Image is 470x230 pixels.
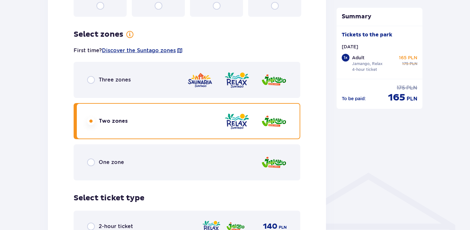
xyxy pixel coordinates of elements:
font: 175 [402,61,408,66]
font: 4-hour ticket [352,67,377,72]
font: First time? [74,47,102,53]
font: [DATE] [342,44,358,49]
a: Discover the Suntago zones [102,47,176,54]
img: Jamango [261,153,287,172]
font: Select zones [74,30,123,39]
img: Jamango [261,112,287,130]
font: Select ticket type [74,193,144,203]
img: Saunarium [187,71,213,89]
font: Tickets to the park [342,32,392,38]
font: Discover the Suntago zones [102,47,176,53]
font: Summary [342,13,371,20]
font: Two zones [99,119,128,124]
font: PLN [410,61,417,66]
font: PLN [279,225,287,229]
font: 175 [397,85,405,91]
font: To be paid [342,96,365,101]
font: Three zones [99,77,131,83]
img: Jamango [261,71,287,89]
img: Relax [224,71,250,89]
font: One zone [99,159,124,165]
font: 165 [388,91,405,103]
font: PLN [407,96,417,101]
font: x [345,55,348,60]
font: 1 [344,55,345,60]
font: PLN [406,85,417,91]
font: Adult [352,55,365,60]
font: 165 PLN [399,55,417,60]
font: 2-hour ticket [99,223,133,229]
font: Jamango, Relax [352,61,383,66]
img: Relax [224,112,250,130]
font: : [365,96,366,101]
